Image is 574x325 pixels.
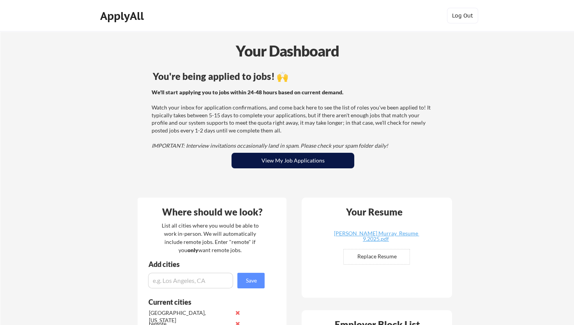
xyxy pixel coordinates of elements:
div: ApplyAll [100,9,146,23]
button: Log Out [447,8,478,23]
button: Save [237,273,265,288]
button: View My Job Applications [231,153,354,168]
em: IMPORTANT: Interview invitations occasionally land in spam. Please check your spam folder daily! [151,142,388,149]
div: Your Dashboard [1,40,574,62]
a: [PERSON_NAME] Murray_Resume 9.2025.pdf [329,231,422,243]
strong: only [187,247,198,253]
div: Your Resume [336,207,413,217]
div: [GEOGRAPHIC_DATA], [US_STATE] [148,309,231,324]
div: Watch your inbox for application confirmations, and come back here to see the list of roles you'v... [151,88,432,150]
input: e.g. Los Angeles, CA [148,273,233,288]
div: Add cities [148,261,267,268]
div: You're being applied to jobs! 🙌 [152,72,433,81]
div: List all cities where you would be able to work in-person. We will automatically include remote j... [156,221,263,254]
strong: We'll start applying you to jobs within 24-48 hours based on current demand. [151,89,343,95]
div: Current cities [148,299,256,306]
div: [PERSON_NAME] Murray_Resume 9.2025.pdf [329,231,422,242]
div: Where should we look? [140,207,284,217]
